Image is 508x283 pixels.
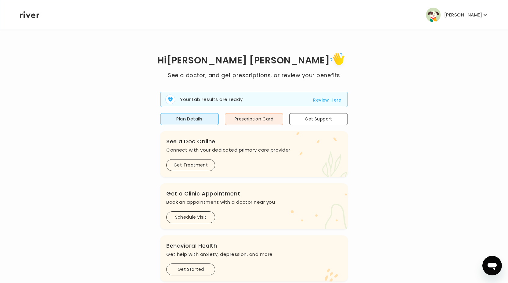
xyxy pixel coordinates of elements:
[225,113,283,125] button: Prescription Card
[426,8,488,22] button: user avatar[PERSON_NAME]
[166,137,342,146] h3: See a Doc Online
[166,263,215,275] button: Get Started
[180,96,243,103] p: Your Lab results are ready
[166,211,215,223] button: Schedule Visit
[160,113,219,125] button: Plan Details
[426,8,441,22] img: user avatar
[482,256,502,275] iframe: Button to launch messaging window
[157,71,351,80] p: See a doctor, and get prescriptions, or review your benefits
[166,159,215,171] button: Get Treatment
[444,11,482,19] p: [PERSON_NAME]
[166,146,342,154] p: Connect with your dedicated primary care provider
[166,198,342,206] p: Book an appointment with a doctor near you
[166,250,342,259] p: Get help with anxiety, depression, and more
[166,242,342,250] h3: Behavioral Health
[289,113,348,125] button: Get Support
[166,189,342,198] h3: Get a Clinic Appointment
[157,51,351,71] h1: Hi [PERSON_NAME] [PERSON_NAME]
[313,96,341,104] button: Review Here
